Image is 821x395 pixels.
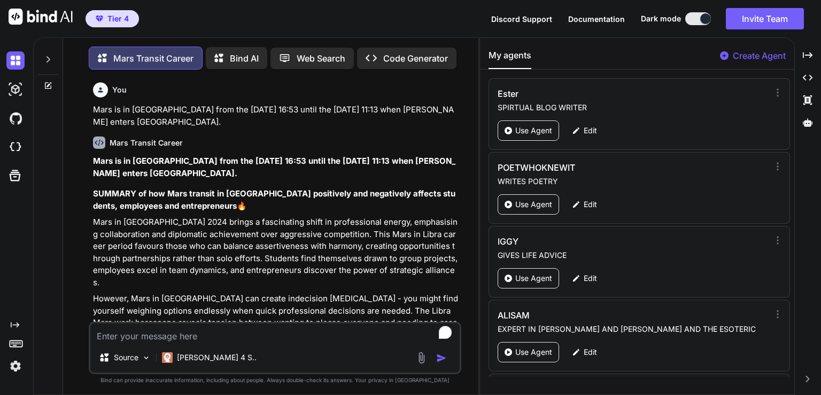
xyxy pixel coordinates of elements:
img: darkChat [6,51,25,70]
p: Bind can provide inaccurate information, including about people. Always double-check its answers.... [89,376,461,384]
h3: ALISAM [498,309,687,322]
textarea: To enrich screen reader interactions, please activate Accessibility in Grammarly extension settings [90,323,460,343]
button: My agents [489,49,531,69]
p: Mars Transit Career [113,52,193,65]
p: WRITES POETRY [498,176,769,187]
span: Dark mode [641,13,681,24]
img: premium [96,16,103,22]
h3: IGGY [498,235,687,248]
p: Edit [584,273,597,284]
p: Bind AI [230,52,259,65]
p: SPIRTUAL BLOG WRITER [498,102,769,113]
p: Use Agent [515,125,552,136]
strong: Mars is in [GEOGRAPHIC_DATA] from the [DATE] 16:53 until the [DATE] 11:13 when [PERSON_NAME] ente... [93,156,455,178]
img: settings [6,357,25,375]
p: Use Agent [515,199,552,210]
img: darkAi-studio [6,80,25,98]
img: githubDark [6,109,25,127]
p: Mars in [GEOGRAPHIC_DATA] 2024 brings a fascinating shift in professional energy, emphasising col... [93,216,459,288]
p: Mars is in [GEOGRAPHIC_DATA] from the [DATE] 16:53 until the [DATE] 11:13 when [PERSON_NAME] ente... [93,104,459,128]
h3: POETWHOKNEWIT [498,161,687,174]
p: Code Generator [383,52,448,65]
p: However, Mars in [GEOGRAPHIC_DATA] can create indecision [MEDICAL_DATA] - you might find yourself... [93,293,459,341]
p: Edit [584,199,597,210]
p: Use Agent [515,273,552,284]
h4: 🔥 [93,188,459,212]
img: cloudideIcon [6,138,25,156]
button: Discord Support [491,13,552,25]
p: Edit [584,125,597,136]
p: Source [114,352,138,363]
strong: SUMMARY of how Mars transit in [GEOGRAPHIC_DATA] positively and negatively affects students, empl... [93,188,455,211]
img: Pick Models [142,353,151,362]
span: Discord Support [491,14,552,24]
p: Edit [584,347,597,358]
p: EXPERT IN [PERSON_NAME] AND [PERSON_NAME] AND THE ESOTERIC [498,324,769,335]
button: premiumTier 4 [86,10,139,27]
span: Tier 4 [107,13,129,24]
button: Documentation [568,13,625,25]
img: icon [436,353,447,363]
h6: Mars Transit Career [110,138,183,148]
p: GIVES LIFE ADVICE [498,250,769,261]
h6: You [112,85,127,95]
h3: Ester [498,87,687,100]
p: Web Search [297,52,345,65]
img: attachment [415,352,428,364]
span: Documentation [568,14,625,24]
p: Create Agent [733,49,786,62]
img: Claude 4 Sonnet [162,352,173,363]
button: Invite Team [726,8,804,29]
p: [PERSON_NAME] 4 S.. [177,352,257,363]
p: Use Agent [515,347,552,358]
img: Bind AI [9,9,73,25]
